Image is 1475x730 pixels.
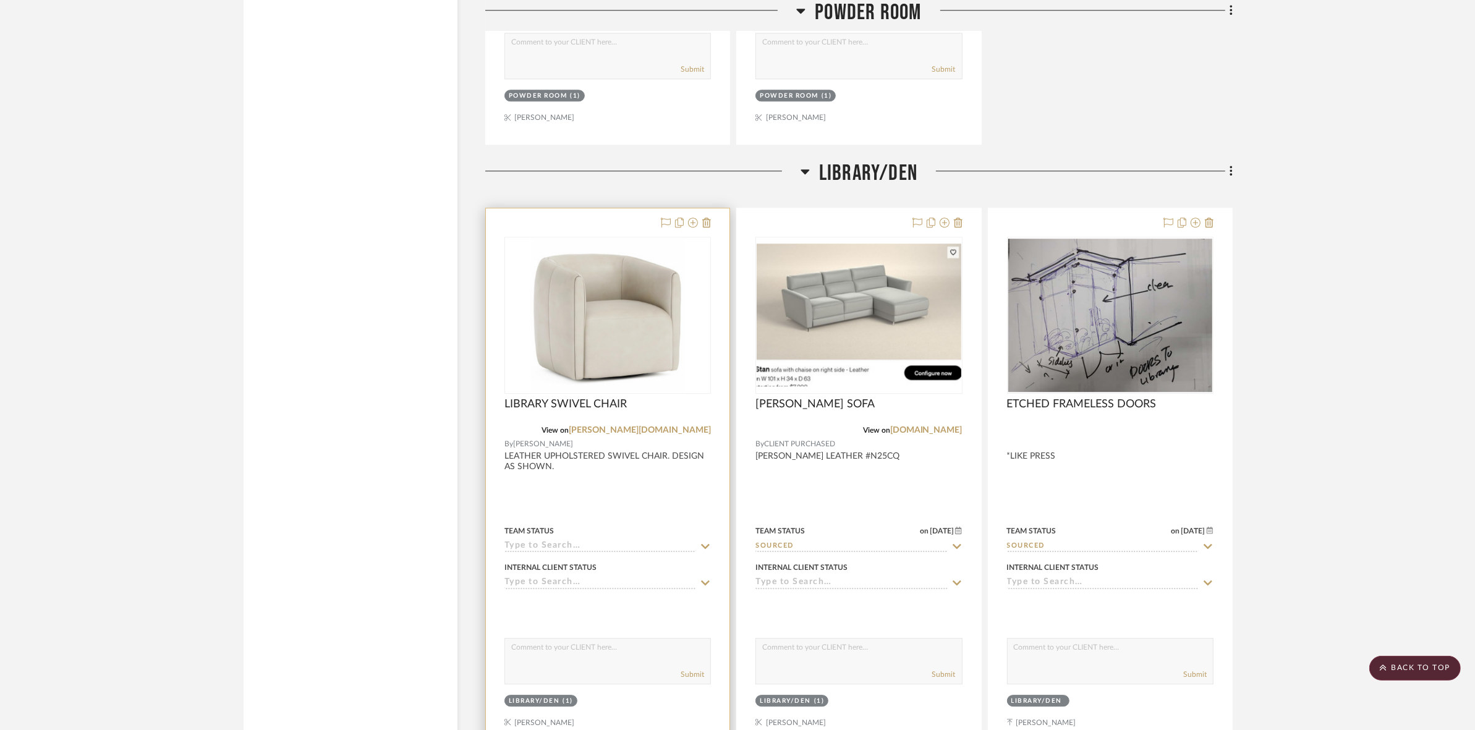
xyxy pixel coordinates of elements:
[569,426,711,435] a: [PERSON_NAME][DOMAIN_NAME]
[1007,541,1199,553] input: Type to Search…
[755,541,947,553] input: Type to Search…
[822,91,832,101] div: (1)
[504,541,696,553] input: Type to Search…
[932,669,956,680] button: Submit
[1007,525,1056,537] div: Team Status
[755,577,947,589] input: Type to Search…
[755,397,875,411] span: [PERSON_NAME] SOFA
[1007,397,1157,411] span: ETCHED FRAMELESS DOORS
[932,64,956,75] button: Submit
[760,91,818,101] div: Powder Room
[819,160,917,187] span: Library/DEN
[1007,562,1099,573] div: Internal Client Status
[1183,669,1207,680] button: Submit
[1180,527,1207,535] span: [DATE]
[755,525,805,537] div: Team Status
[755,438,764,450] span: By
[757,244,961,386] img: STAN CHAISE SOFA
[1007,577,1199,589] input: Type to Search…
[571,91,581,101] div: (1)
[863,427,890,434] span: View on
[890,426,963,435] a: [DOMAIN_NAME]
[509,91,567,101] div: Powder Room
[756,237,961,393] div: 0
[504,577,696,589] input: Type to Search…
[929,527,955,535] span: [DATE]
[504,397,627,411] span: LIBRARY SWIVEL CHAIR
[1369,656,1461,681] scroll-to-top-button: BACK TO TOP
[1011,697,1063,706] div: Library/DEN
[755,562,848,573] div: Internal Client Status
[509,697,560,706] div: Library/DEN
[504,562,597,573] div: Internal Client Status
[764,438,835,450] span: CLIENT PURCHASED
[1008,239,1212,392] img: ETCHED FRAMELESS DOORS
[530,238,685,393] img: LIBRARY SWIVEL CHAIR
[563,697,574,706] div: (1)
[1171,527,1180,535] span: on
[760,697,811,706] div: Library/DEN
[814,697,825,706] div: (1)
[542,427,569,434] span: View on
[681,64,704,75] button: Submit
[920,527,929,535] span: on
[504,525,554,537] div: Team Status
[513,438,573,450] span: [PERSON_NAME]
[681,669,704,680] button: Submit
[504,438,513,450] span: By
[505,237,710,393] div: 0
